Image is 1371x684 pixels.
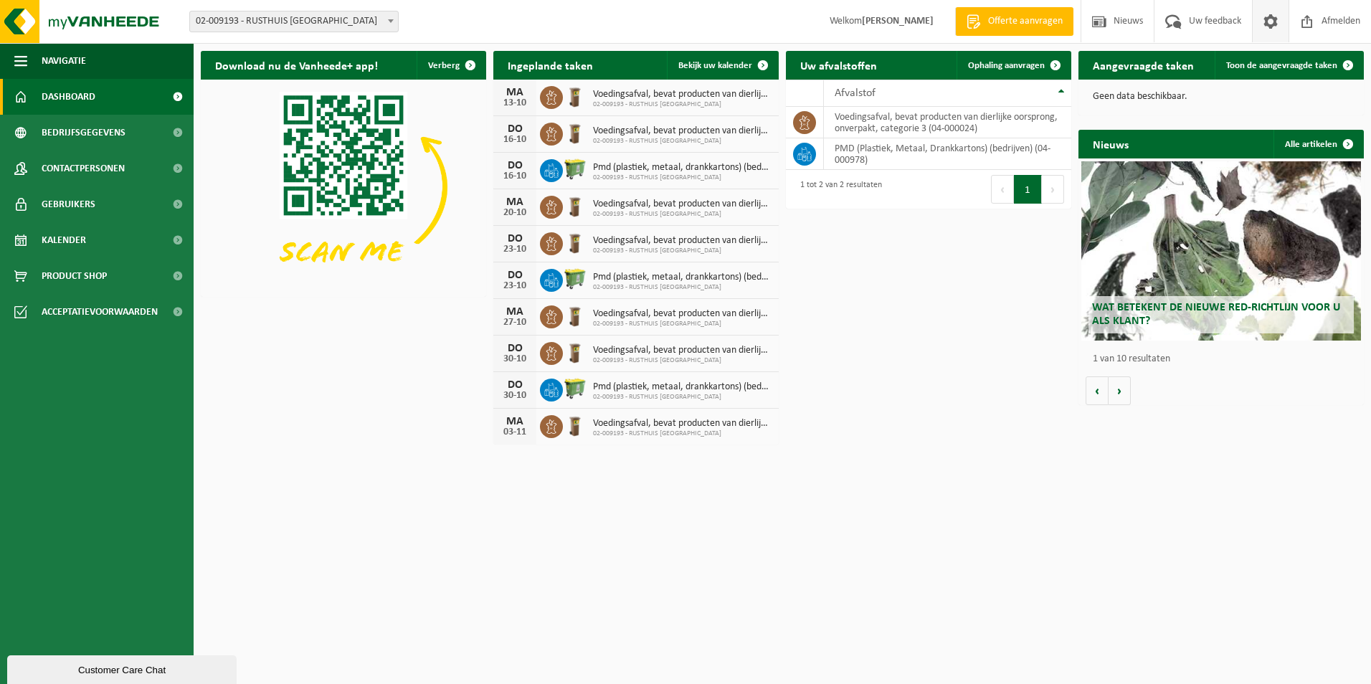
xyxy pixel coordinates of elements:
div: 27-10 [501,318,529,328]
a: Toon de aangevraagde taken [1215,51,1362,80]
button: Next [1042,175,1064,204]
span: Gebruikers [42,186,95,222]
img: Download de VHEPlus App [201,80,486,294]
span: Navigatie [42,43,86,79]
div: 16-10 [501,171,529,181]
img: WB-0140-HPE-BN-01 [563,340,587,364]
h2: Nieuws [1078,130,1143,158]
span: Afvalstof [835,87,876,99]
span: Dashboard [42,79,95,115]
span: Toon de aangevraagde taken [1226,61,1337,70]
div: MA [501,196,529,208]
span: Wat betekent de nieuwe RED-richtlijn voor u als klant? [1092,302,1340,327]
span: Product Shop [42,258,107,294]
span: Voedingsafval, bevat producten van dierlijke oorsprong, onverpakt, categorie 3 [593,125,772,137]
img: WB-0140-HPE-BN-01 [563,194,587,218]
div: 23-10 [501,244,529,255]
div: MA [501,306,529,318]
span: Voedingsafval, bevat producten van dierlijke oorsprong, onverpakt, categorie 3 [593,308,772,320]
div: 23-10 [501,281,529,291]
span: Acceptatievoorwaarden [42,294,158,330]
h2: Ingeplande taken [493,51,607,79]
div: 1 tot 2 van 2 resultaten [793,174,882,205]
span: Voedingsafval, bevat producten van dierlijke oorsprong, onverpakt, categorie 3 [593,418,772,429]
span: Voedingsafval, bevat producten van dierlijke oorsprong, onverpakt, categorie 3 [593,345,772,356]
div: 30-10 [501,391,529,401]
span: Bekijk uw kalender [678,61,752,70]
div: DO [501,123,529,135]
a: Ophaling aanvragen [957,51,1070,80]
div: DO [501,233,529,244]
span: 02-009193 - RUSTHUIS [GEOGRAPHIC_DATA] [593,356,772,365]
span: Ophaling aanvragen [968,61,1045,70]
div: 30-10 [501,354,529,364]
a: Wat betekent de nieuwe RED-richtlijn voor u als klant? [1081,161,1361,341]
td: PMD (Plastiek, Metaal, Drankkartons) (bedrijven) (04-000978) [824,138,1071,170]
span: Contactpersonen [42,151,125,186]
img: WB-0660-HPE-GN-50 [563,267,587,291]
div: 20-10 [501,208,529,218]
span: 02-009193 - RUSTHUIS [GEOGRAPHIC_DATA] [593,393,772,402]
div: DO [501,379,529,391]
span: Voedingsafval, bevat producten van dierlijke oorsprong, onverpakt, categorie 3 [593,199,772,210]
p: Geen data beschikbaar. [1093,92,1349,102]
div: 13-10 [501,98,529,108]
span: 02-009193 - RUSTHUIS [GEOGRAPHIC_DATA] [593,100,772,109]
div: DO [501,270,529,281]
div: DO [501,343,529,354]
span: Kalender [42,222,86,258]
span: 02-009193 - RUSTHUIS ST JOZEF - KORTRIJK [190,11,398,32]
span: Bedrijfsgegevens [42,115,125,151]
h2: Uw afvalstoffen [786,51,891,79]
h2: Aangevraagde taken [1078,51,1208,79]
span: Voedingsafval, bevat producten van dierlijke oorsprong, onverpakt, categorie 3 [593,89,772,100]
span: 02-009193 - RUSTHUIS [GEOGRAPHIC_DATA] [593,320,772,328]
iframe: chat widget [7,652,239,684]
a: Alle artikelen [1273,130,1362,158]
img: WB-0140-HPE-BN-01 [563,303,587,328]
a: Bekijk uw kalender [667,51,777,80]
button: Vorige [1086,376,1109,405]
div: 16-10 [501,135,529,145]
td: voedingsafval, bevat producten van dierlijke oorsprong, onverpakt, categorie 3 (04-000024) [824,107,1071,138]
p: 1 van 10 resultaten [1093,354,1357,364]
img: WB-0140-HPE-BN-01 [563,120,587,145]
span: 02-009193 - RUSTHUIS [GEOGRAPHIC_DATA] [593,429,772,438]
span: Pmd (plastiek, metaal, drankkartons) (bedrijven) [593,162,772,174]
div: DO [501,160,529,171]
div: MA [501,87,529,98]
strong: [PERSON_NAME] [862,16,934,27]
span: Offerte aanvragen [985,14,1066,29]
button: Volgende [1109,376,1131,405]
span: 02-009193 - RUSTHUIS [GEOGRAPHIC_DATA] [593,137,772,146]
a: Offerte aanvragen [955,7,1073,36]
img: WB-0140-HPE-BN-01 [563,84,587,108]
button: Previous [991,175,1014,204]
span: Pmd (plastiek, metaal, drankkartons) (bedrijven) [593,272,772,283]
button: Verberg [417,51,485,80]
span: 02-009193 - RUSTHUIS [GEOGRAPHIC_DATA] [593,174,772,182]
span: Voedingsafval, bevat producten van dierlijke oorsprong, onverpakt, categorie 3 [593,235,772,247]
span: Pmd (plastiek, metaal, drankkartons) (bedrijven) [593,381,772,393]
span: 02-009193 - RUSTHUIS ST JOZEF - KORTRIJK [189,11,399,32]
span: 02-009193 - RUSTHUIS [GEOGRAPHIC_DATA] [593,247,772,255]
button: 1 [1014,175,1042,204]
span: 02-009193 - RUSTHUIS [GEOGRAPHIC_DATA] [593,210,772,219]
img: WB-0140-HPE-BN-01 [563,230,587,255]
span: Verberg [428,61,460,70]
div: MA [501,416,529,427]
img: WB-0140-HPE-BN-01 [563,413,587,437]
h2: Download nu de Vanheede+ app! [201,51,392,79]
img: WB-0660-HPE-GN-50 [563,376,587,401]
img: WB-0660-HPE-GN-50 [563,157,587,181]
div: 03-11 [501,427,529,437]
span: 02-009193 - RUSTHUIS [GEOGRAPHIC_DATA] [593,283,772,292]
